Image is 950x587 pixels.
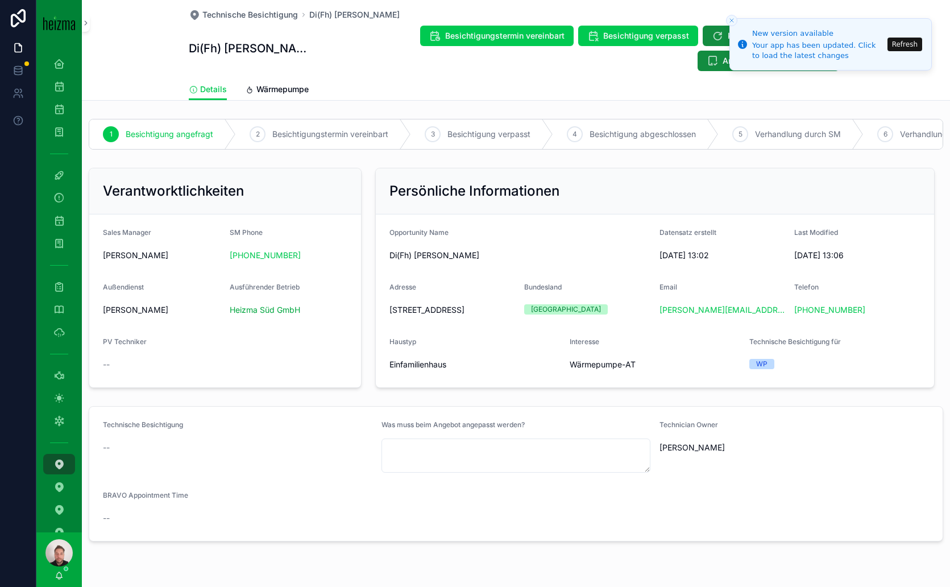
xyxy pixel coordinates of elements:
h2: Persönliche Informationen [389,182,559,200]
a: [PHONE_NUMBER] [230,250,301,261]
span: 2 [256,130,260,139]
span: 5 [739,130,742,139]
span: [DATE] 13:02 [659,250,785,261]
button: Besichtigung verpasst [578,26,698,46]
span: Besichtigung angefragt [126,129,213,140]
span: 4 [573,130,577,139]
span: 3 [431,130,435,139]
div: WP [756,359,768,369]
span: [DATE] 13:06 [794,250,920,261]
button: Close toast [726,15,737,26]
span: Telefon [794,283,819,291]
span: Email [659,283,677,291]
button: Angebot selbst abschließen [698,51,839,71]
span: Di(Fh) [PERSON_NAME] [389,250,650,261]
span: -- [103,512,110,524]
span: Besichtigungstermin vereinbart [445,30,565,42]
span: Außendienst [103,283,144,291]
span: 1 [110,130,113,139]
span: Einfamilienhaus [389,359,561,370]
span: Besichtigung verpasst [603,30,689,42]
span: 6 [883,130,887,139]
a: Heizma Süd GmbH [230,304,300,316]
span: Wärmepumpe [256,84,309,95]
span: Details [200,84,227,95]
span: Was muss beim Angebot angepasst werden? [381,420,525,429]
button: Refresh [887,38,922,51]
span: [STREET_ADDRESS] [389,304,515,316]
span: Haustyp [389,337,416,346]
span: Besichtigung abgeschlossen [590,129,696,140]
span: Verhandlung durch SM [755,129,841,140]
span: Technische Besichtigung [202,9,298,20]
span: Besichtigungstermin vereinbart [272,129,388,140]
button: Besichtigungstermin vereinbart [420,26,574,46]
span: Ausführender Betrieb [230,283,300,291]
span: SM Phone [230,228,263,237]
div: scrollable content [36,46,82,532]
span: Kunden an SM zurückgeben [728,30,835,42]
span: Interesse [570,337,599,346]
div: Your app has been updated. Click to load the latest changes [752,40,884,61]
span: Sales Manager [103,228,151,237]
span: [PERSON_NAME] [103,304,168,316]
a: Wärmepumpe [245,79,309,102]
div: [GEOGRAPHIC_DATA] [531,304,601,315]
span: Wärmepumpe-AT [570,359,741,370]
a: [PHONE_NUMBER] [794,304,865,316]
span: [PERSON_NAME] [103,250,168,261]
span: Datensatz erstellt [659,228,716,237]
span: -- [103,359,110,370]
span: [PERSON_NAME] [659,442,725,453]
span: Technische Besichtigung [103,420,183,429]
h2: Verantworktlichkeiten [103,182,244,200]
img: App logo [43,15,75,30]
span: Angebot selbst abschließen [723,55,830,67]
span: Besichtigung verpasst [447,129,530,140]
span: Technische Besichtigung für [749,337,841,346]
a: Di(Fh) [PERSON_NAME] [309,9,400,20]
span: Opportunity Name [389,228,449,237]
span: Technician Owner [659,420,718,429]
a: Technische Besichtigung [189,9,298,20]
button: Kunden an SM zurückgeben [703,26,844,46]
a: [PERSON_NAME][EMAIL_ADDRESS][DOMAIN_NAME] [659,304,785,316]
h1: Di(Fh) [PERSON_NAME] [189,40,307,56]
span: Last Modified [794,228,838,237]
span: BRAVO Appointment Time [103,491,188,499]
div: New version available [752,28,884,39]
a: Details [189,79,227,101]
span: Bundesland [524,283,562,291]
span: PV Techniker [103,337,147,346]
span: Adresse [389,283,416,291]
span: -- [103,442,110,453]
